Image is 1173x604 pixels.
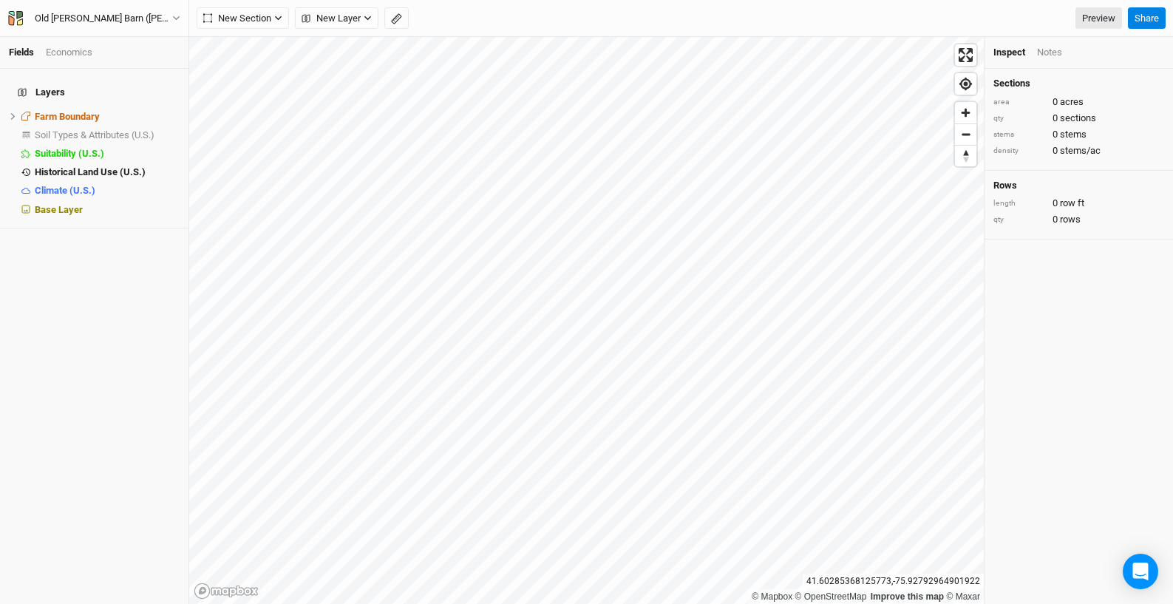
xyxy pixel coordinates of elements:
div: qty [993,214,1045,225]
span: row ft [1060,197,1084,210]
div: 0 [993,197,1164,210]
span: sections [1060,112,1096,125]
button: Share [1128,7,1166,30]
span: acres [1060,95,1084,109]
span: Base Layer [35,204,83,215]
span: rows [1060,213,1081,226]
button: Shortcut: M [384,7,409,30]
div: 0 [993,128,1164,141]
div: Soil Types & Attributes (U.S.) [35,129,180,141]
div: 0 [993,112,1164,125]
div: qty [993,113,1045,124]
div: 0 [993,213,1164,226]
span: stems/ac [1060,144,1101,157]
div: 0 [993,95,1164,109]
a: Preview [1075,7,1122,30]
div: density [993,146,1045,157]
button: New Section [197,7,289,30]
div: 41.60285368125773 , -75.92792964901922 [803,574,984,589]
h4: Rows [993,180,1164,191]
button: New Layer [295,7,378,30]
button: Reset bearing to north [955,145,976,166]
div: Suitability (U.S.) [35,148,180,160]
div: Farm Boundary [35,111,180,123]
div: length [993,198,1045,209]
a: Mapbox logo [194,583,259,600]
a: Improve this map [871,591,944,602]
div: Climate (U.S.) [35,185,180,197]
div: Economics [46,46,92,59]
div: Notes [1037,46,1062,59]
div: area [993,97,1045,108]
a: OpenStreetMap [795,591,867,602]
span: Climate (U.S.) [35,185,95,196]
div: Historical Land Use (U.S.) [35,166,180,178]
button: Find my location [955,73,976,95]
span: Farm Boundary [35,111,100,122]
h4: Layers [9,78,180,107]
span: stems [1060,128,1087,141]
a: Mapbox [752,591,792,602]
button: Zoom out [955,123,976,145]
button: Zoom in [955,102,976,123]
span: Soil Types & Attributes (U.S.) [35,129,154,140]
span: Historical Land Use (U.S.) [35,166,146,177]
div: Old [PERSON_NAME] Barn ([PERSON_NAME]) [35,11,172,26]
span: Suitability (U.S.) [35,148,104,159]
div: Inspect [993,46,1025,59]
h4: Sections [993,78,1164,89]
div: Old Carter Barn (Lewis) [35,11,172,26]
canvas: Map [189,37,984,604]
div: Open Intercom Messenger [1123,554,1158,589]
span: Reset bearing to north [955,146,976,166]
button: Enter fullscreen [955,44,976,66]
div: stems [993,129,1045,140]
div: Base Layer [35,204,180,216]
div: 0 [993,144,1164,157]
span: New Section [203,11,271,26]
button: Old [PERSON_NAME] Barn ([PERSON_NAME]) [7,10,181,27]
a: Fields [9,47,34,58]
span: Zoom out [955,124,976,145]
span: New Layer [302,11,361,26]
a: Maxar [946,591,980,602]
